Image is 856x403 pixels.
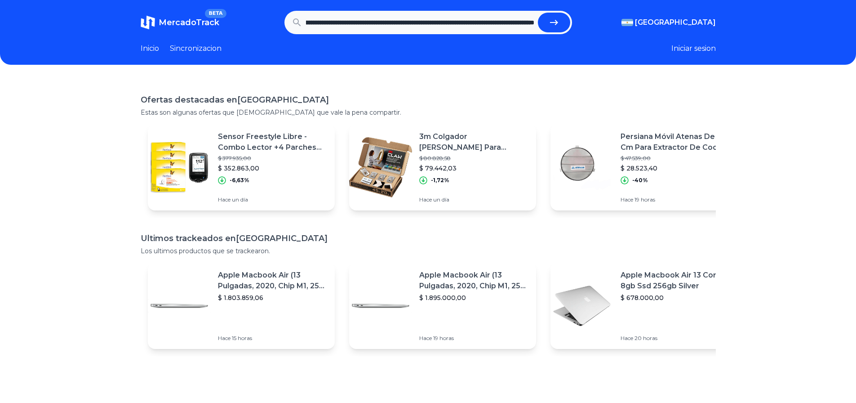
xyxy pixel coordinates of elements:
[419,131,529,153] p: 3m Colgador [PERSON_NAME] Para Paneles De Yeso Hasta 20kg. - 4u
[349,124,536,210] a: Featured image3m Colgador [PERSON_NAME] Para Paneles De Yeso Hasta 20kg. - 4u$ 80.828,58$ 79.442,...
[349,274,412,337] img: Featured image
[141,232,716,245] h1: Ultimos trackeados en [GEOGRAPHIC_DATA]
[141,15,155,30] img: MercadoTrack
[349,136,412,199] img: Featured image
[419,196,529,203] p: Hace un día
[230,177,249,184] p: -6,63%
[218,164,328,173] p: $ 352.863,00
[218,270,328,291] p: Apple Macbook Air (13 Pulgadas, 2020, Chip M1, 256 Gb De Ssd, 8 Gb De Ram) - Plata
[148,274,211,337] img: Featured image
[159,18,219,27] span: MercadoTrack
[349,263,536,349] a: Featured imageApple Macbook Air (13 Pulgadas, 2020, Chip M1, 256 Gb De Ssd, 8 Gb De Ram) - Plata$...
[635,17,716,28] span: [GEOGRAPHIC_DATA]
[218,335,328,342] p: Hace 15 horas
[621,196,730,203] p: Hace 19 horas
[431,177,449,184] p: -1,72%
[218,131,328,153] p: Sensor Freestyle Libre - Combo Lector +4 Parches Kit Inicial
[550,124,737,210] a: Featured imagePersiana Móvil Atenas De 25 Cm Para Extractor De Cocina$ 47.539,00$ 28.523,40-40%Ha...
[218,196,328,203] p: Hace un día
[141,108,716,117] p: Estas son algunas ofertas que [DEMOGRAPHIC_DATA] que vale la pena compartir.
[621,17,716,28] button: [GEOGRAPHIC_DATA]
[550,274,613,337] img: Featured image
[621,131,730,153] p: Persiana Móvil Atenas De 25 Cm Para Extractor De Cocina
[419,155,529,162] p: $ 80.828,58
[141,43,159,54] a: Inicio
[148,136,211,199] img: Featured image
[550,263,737,349] a: Featured imageApple Macbook Air 13 Core I5 8gb Ssd 256gb Silver$ 678.000,00Hace 20 horas
[621,164,730,173] p: $ 28.523,40
[141,15,219,30] a: MercadoTrackBETA
[621,293,730,302] p: $ 678.000,00
[170,43,222,54] a: Sincronizacion
[419,164,529,173] p: $ 79.442,03
[218,155,328,162] p: $ 377.935,00
[621,155,730,162] p: $ 47.539,00
[621,270,730,291] p: Apple Macbook Air 13 Core I5 8gb Ssd 256gb Silver
[621,19,633,26] img: Argentina
[218,293,328,302] p: $ 1.803.859,06
[419,293,529,302] p: $ 1.895.000,00
[671,43,716,54] button: Iniciar sesion
[205,9,226,18] span: BETA
[141,94,716,106] h1: Ofertas destacadas en [GEOGRAPHIC_DATA]
[419,270,529,291] p: Apple Macbook Air (13 Pulgadas, 2020, Chip M1, 256 Gb De Ssd, 8 Gb De Ram) - Plata
[141,246,716,255] p: Los ultimos productos que se trackearon.
[550,136,613,199] img: Featured image
[419,335,529,342] p: Hace 19 horas
[632,177,648,184] p: -40%
[148,263,335,349] a: Featured imageApple Macbook Air (13 Pulgadas, 2020, Chip M1, 256 Gb De Ssd, 8 Gb De Ram) - Plata$...
[621,335,730,342] p: Hace 20 horas
[148,124,335,210] a: Featured imageSensor Freestyle Libre - Combo Lector +4 Parches Kit Inicial$ 377.935,00$ 352.863,0...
